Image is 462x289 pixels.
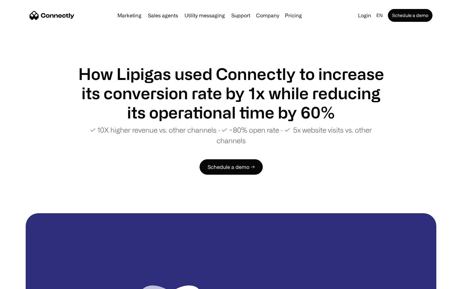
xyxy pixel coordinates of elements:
a: Support [229,13,253,18]
a: Pricing [282,13,304,18]
a: Schedule a demo → [200,159,263,175]
ul: Language list [13,278,38,287]
aside: Language selected: English [6,277,38,287]
div: Company [254,11,281,20]
a: Utility messaging [182,13,227,18]
h1: How Lipigas used Connectly to increase its conversion rate by 1x while reducing its operational t... [77,64,385,122]
a: Login [355,11,374,20]
div: Company [256,11,279,20]
p: ✓ 10X higher revenue vs. other channels ∙ ✓ ~80% open rate ∙ ✓ 5x website visits vs. other channels [77,125,385,146]
a: Marketing [115,13,144,18]
a: home [30,11,74,20]
a: Schedule a demo [388,9,432,22]
div: en [374,11,387,20]
div: en [376,11,383,20]
a: Sales agents [145,13,181,18]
